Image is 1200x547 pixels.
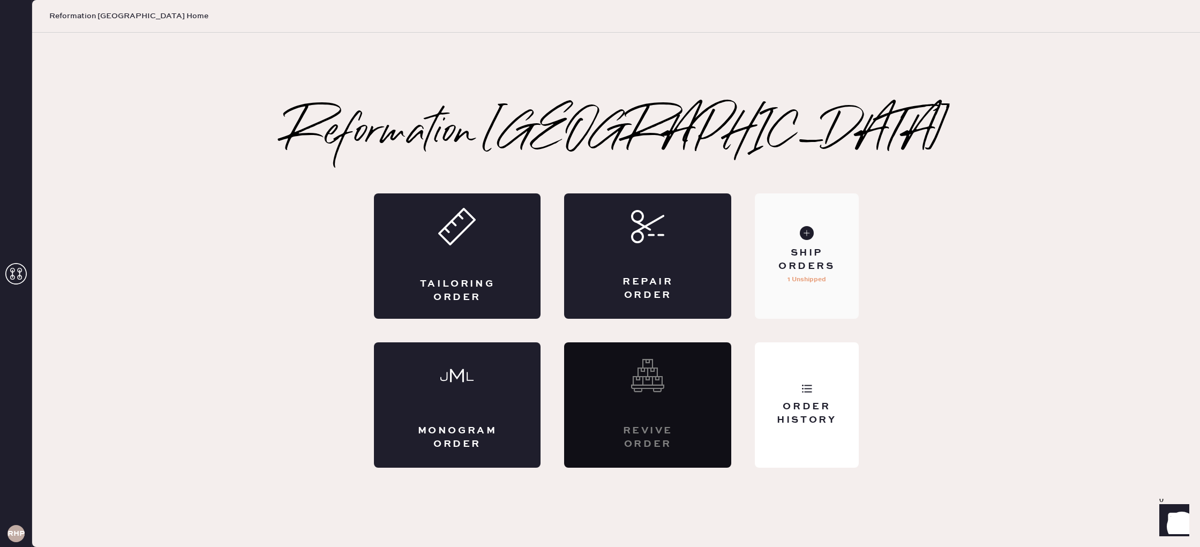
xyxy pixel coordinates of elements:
div: Repair Order [607,275,688,302]
div: Monogram Order [417,424,498,451]
div: Tailoring Order [417,278,498,304]
p: 1 Unshipped [787,273,826,286]
div: Ship Orders [763,246,850,273]
div: Interested? Contact us at care@hemster.co [564,342,731,468]
div: Revive order [607,424,688,451]
h3: RHPA [7,530,25,537]
iframe: Front Chat [1149,499,1195,545]
h2: Reformation [GEOGRAPHIC_DATA] [285,112,948,155]
div: Order History [763,400,850,427]
span: Reformation [GEOGRAPHIC_DATA] Home [49,11,208,21]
